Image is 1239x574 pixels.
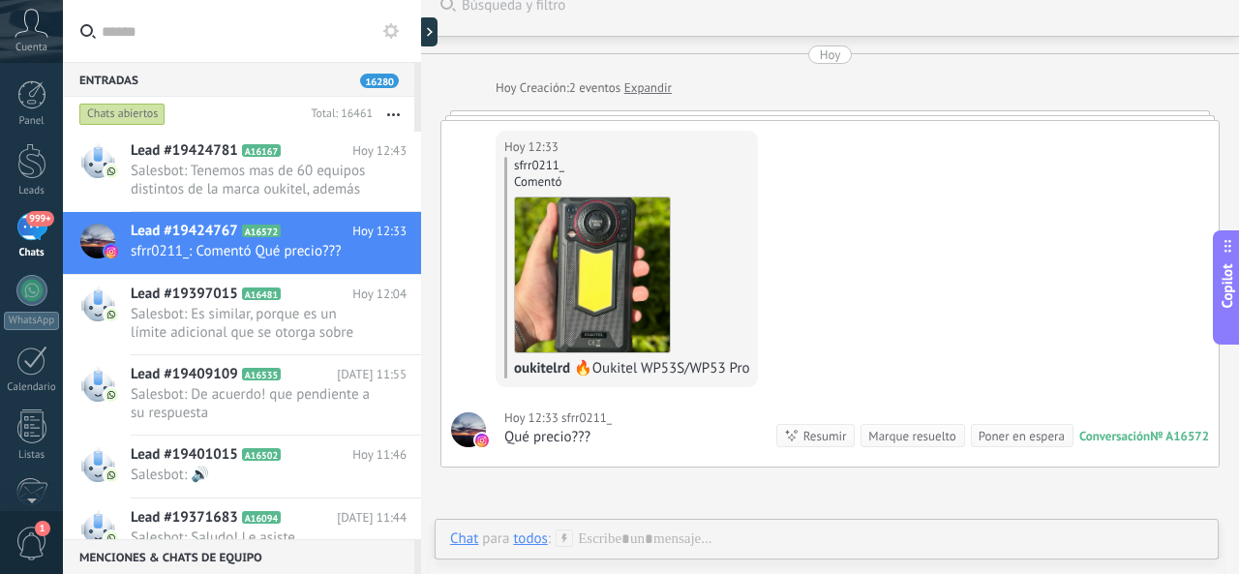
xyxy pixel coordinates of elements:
div: Chats [4,247,60,259]
div: Menciones & Chats de equipo [63,539,414,574]
span: Salesbot: De acuerdo! que pendiente a su respuesta [131,385,370,422]
span: Lead #19401015 [131,445,238,465]
span: Salesbot: Es similar, porque es un límite adicional que se otorga sobre tu tarjeta de crédito. Te... [131,305,370,342]
span: 16280 [360,74,399,88]
div: Hoy 12:33 [504,137,561,157]
a: Lead #19397015 A16481 Hoy 12:04 Salesbot: Es similar, porque es un límite adicional que se otorga... [63,275,421,354]
img: com.amocrm.amocrmwa.svg [105,308,118,321]
div: Poner en espera [979,427,1065,445]
img: 17932591124962318 [515,197,670,352]
span: A16572 [242,225,281,237]
div: WhatsApp [4,312,59,330]
div: sfrr0211_ Comentó [514,157,749,190]
a: Lead #19409109 A16535 [DATE] 11:55 Salesbot: De acuerdo! que pendiente a su respuesta [63,355,421,435]
span: Lead #19409109 [131,365,238,384]
span: oukitelrd [514,359,570,378]
div: todos [513,529,547,547]
a: Lead #19424767 A16572 Hoy 12:33 sfrr0211_: Comentó Qué precio??? [63,212,421,274]
span: [DATE] 11:55 [337,365,407,384]
div: Calendario [4,381,60,394]
div: Creación: [496,78,672,98]
img: com.amocrm.amocrmwa.svg [105,531,118,545]
span: sfrr0211_ [451,412,486,447]
span: [DATE] 11:44 [337,508,407,528]
div: Resumir [803,427,847,445]
img: com.amocrm.amocrmwa.svg [105,165,118,178]
a: Expandir [624,78,672,98]
div: Qué precio??? [504,428,612,447]
span: 1 [35,521,50,536]
span: 999+ [26,211,53,227]
div: Hoy [820,45,841,64]
span: Salesbot: Tenemos mas de 60 equipos distintos de la marca oukitel, además que tenemos el catalogo... [131,162,370,198]
div: Leads [4,185,60,197]
span: A16167 [242,144,281,157]
div: № A16572 [1150,428,1209,444]
span: Copilot [1218,263,1237,308]
span: A16502 [242,448,281,461]
span: Hoy 11:46 [352,445,407,465]
span: Lead #19371683 [131,508,238,528]
span: Hoy 12:33 [352,222,407,241]
div: Total: 16461 [303,105,373,124]
span: para [482,529,509,549]
span: Salesbot: Saludo! Le asiste [PERSON_NAME] de [DOMAIN_NAME], usted nos escribió hace unos días par... [131,529,370,565]
span: A16094 [242,511,281,524]
div: Conversación [1079,428,1150,444]
span: A16481 [242,287,281,300]
div: Chats abiertos [79,103,166,126]
span: Lead #19424767 [131,222,238,241]
div: Listas [4,449,60,462]
span: Cuenta [15,42,47,54]
a: Lead #19401015 A16502 Hoy 11:46 Salesbot: 🔊 [63,436,421,498]
span: sfrr0211_ [561,408,612,428]
span: 🔥Oukitel WP53S/WP53 Pro [574,359,750,378]
span: Hoy 12:04 [352,285,407,304]
span: Hoy 12:43 [352,141,407,161]
img: com.amocrm.amocrmwa.svg [105,468,118,482]
div: Marque resuelto [868,427,955,445]
span: sfrr0211_: Comentó Qué precio??? [131,242,370,260]
img: com.amocrm.amocrmwa.svg [105,388,118,402]
span: Lead #19424781 [131,141,238,161]
div: Hoy 12:33 [504,408,561,428]
img: instagram.svg [105,245,118,258]
div: Panel [4,115,60,128]
span: A16535 [242,368,281,380]
span: 2 eventos [569,78,620,98]
span: Lead #19397015 [131,285,238,304]
span: : [548,529,551,549]
div: Hoy [496,78,520,98]
div: Mostrar [418,17,438,46]
span: Salesbot: 🔊 [131,466,370,484]
div: Entradas [63,62,414,97]
a: Lead #19424781 A16167 Hoy 12:43 Salesbot: Tenemos mas de 60 equipos distintos de la marca oukitel... [63,132,421,211]
img: instagram.svg [475,434,489,447]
